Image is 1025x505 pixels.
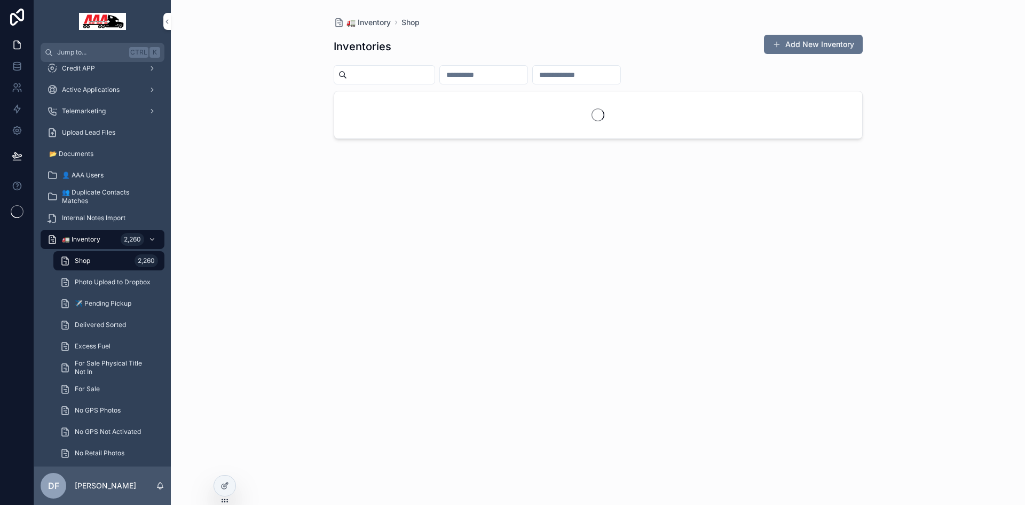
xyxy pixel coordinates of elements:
[75,406,121,415] span: No GPS Photos
[53,444,164,463] a: No Retail Photos
[62,171,104,180] span: 👤 AAA Users
[62,188,154,205] span: 👥 Duplicate Contacts Matches
[346,17,391,28] span: 🚛 Inventory
[135,254,158,267] div: 2,260
[41,166,164,185] a: 👤 AAA Users
[41,208,164,228] a: Internal Notes Import
[53,401,164,420] a: No GPS Photos
[41,80,164,99] a: Active Applications
[41,123,164,142] a: Upload Lead Files
[151,48,159,57] span: K
[62,86,120,94] span: Active Applications
[34,62,171,467] div: scrollable content
[41,187,164,206] a: 👥 Duplicate Contacts Matches
[41,102,164,121] a: Telemarketing
[53,251,164,270] a: Shop2,260
[53,379,164,399] a: For Sale
[62,214,125,222] span: Internal Notes Import
[41,43,164,62] button: Jump to...CtrlK
[75,278,151,286] span: Photo Upload to Dropbox
[121,233,144,246] div: 2,260
[334,17,391,28] a: 🚛 Inventory
[75,299,131,308] span: ✈️ Pending Pickup
[334,39,391,54] h1: Inventories
[53,337,164,356] a: Excess Fuel
[75,321,126,329] span: Delivered Sorted
[75,428,141,436] span: No GPS Not Activated
[75,257,90,265] span: Shop
[41,230,164,249] a: 🚛 Inventory2,260
[53,273,164,292] a: Photo Upload to Dropbox
[129,47,148,58] span: Ctrl
[41,144,164,164] a: 📂 Documents
[75,449,124,457] span: No Retail Photos
[62,128,115,137] span: Upload Lead Files
[53,422,164,441] a: No GPS Not Activated
[62,235,100,244] span: 🚛 Inventory
[75,480,136,491] p: [PERSON_NAME]
[53,315,164,335] a: Delivered Sorted
[75,385,100,393] span: For Sale
[62,107,106,115] span: Telemarketing
[48,479,59,492] span: DF
[62,64,95,73] span: Credit APP
[75,342,111,351] span: Excess Fuel
[57,48,125,57] span: Jump to...
[53,358,164,377] a: For Sale Physical Title Not In
[764,35,863,54] button: Add New Inventory
[41,59,164,78] a: Credit APP
[53,294,164,313] a: ✈️ Pending Pickup
[49,150,93,158] span: 📂 Documents
[75,359,154,376] span: For Sale Physical Title Not In
[79,13,126,30] img: App logo
[401,17,420,28] a: Shop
